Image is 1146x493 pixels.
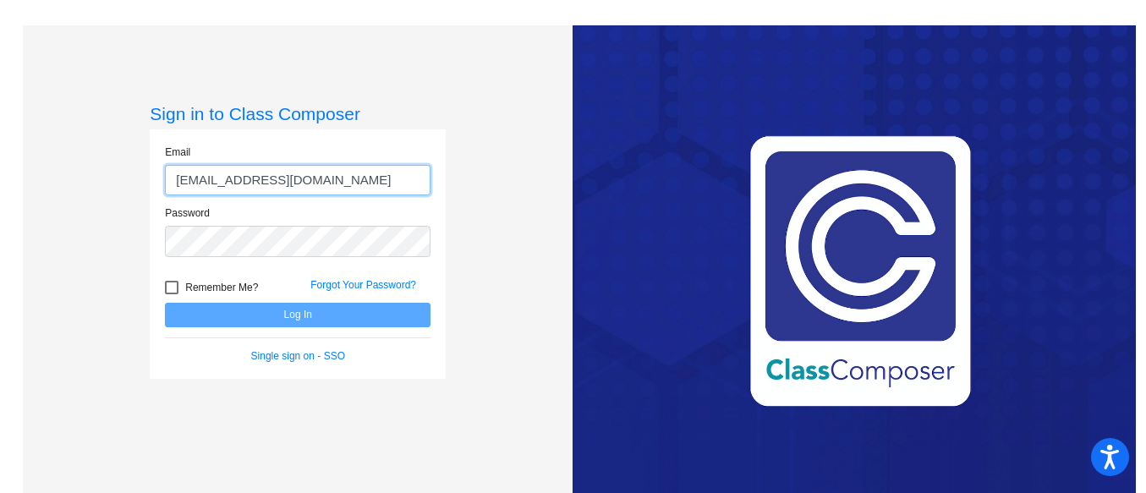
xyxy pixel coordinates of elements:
label: Email [165,145,190,160]
label: Password [165,205,210,221]
a: Forgot Your Password? [310,279,416,291]
span: Remember Me? [185,277,258,298]
a: Single sign on - SSO [251,350,345,362]
button: Log In [165,303,430,327]
h3: Sign in to Class Composer [150,103,446,124]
